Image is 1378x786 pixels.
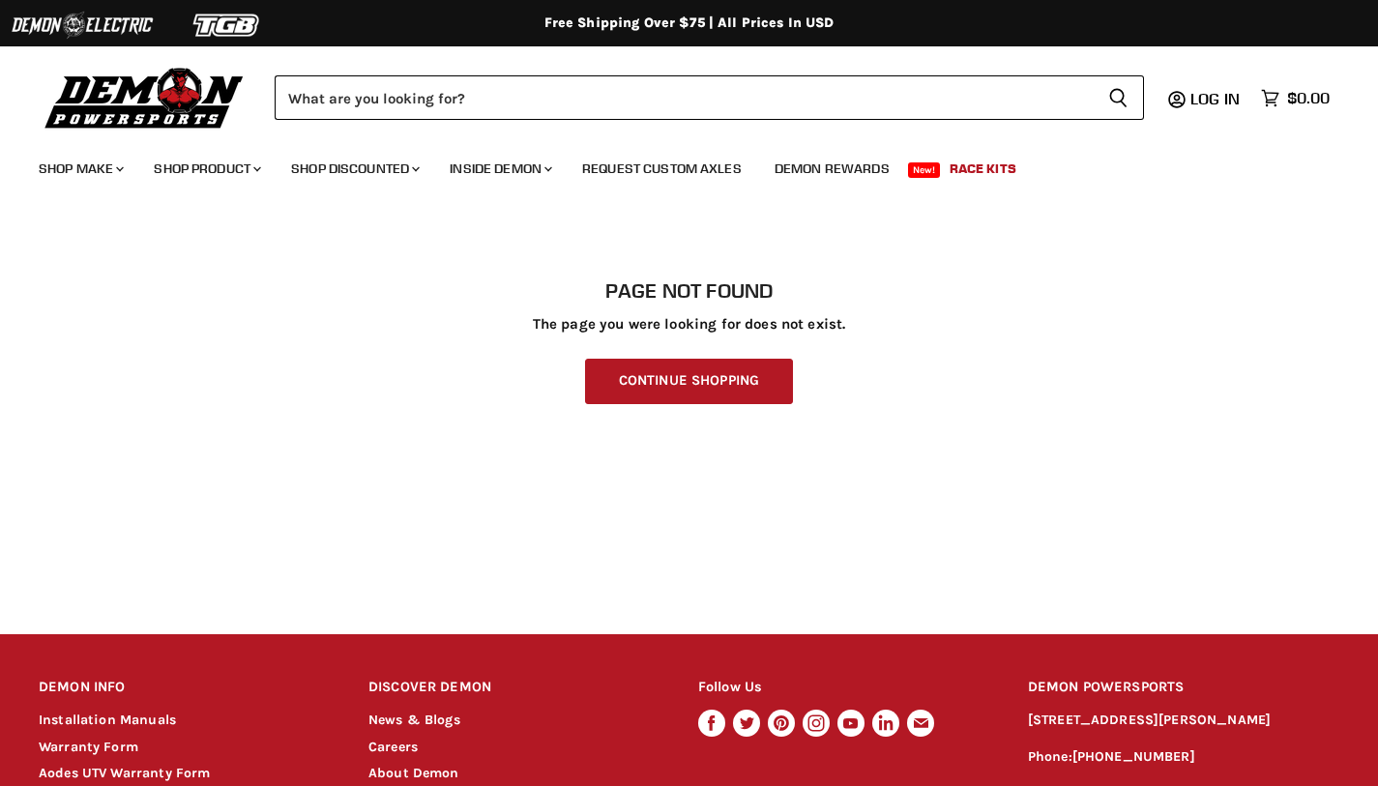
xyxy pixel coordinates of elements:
[24,141,1325,189] ul: Main menu
[39,712,176,728] a: Installation Manuals
[277,149,431,189] a: Shop Discounted
[1287,89,1330,107] span: $0.00
[435,149,564,189] a: Inside Demon
[568,149,756,189] a: Request Custom Axles
[1072,748,1195,765] a: [PHONE_NUMBER]
[155,7,300,44] img: TGB Logo 2
[275,75,1144,120] form: Product
[368,665,661,711] h2: DISCOVER DEMON
[1182,90,1251,107] a: Log in
[39,63,250,131] img: Demon Powersports
[39,665,332,711] h2: DEMON INFO
[698,665,991,711] h2: Follow Us
[760,149,904,189] a: Demon Rewards
[1251,84,1339,112] a: $0.00
[1028,746,1339,769] p: Phone:
[275,75,1093,120] input: Search
[39,765,210,781] a: Aodes UTV Warranty Form
[1028,710,1339,732] p: [STREET_ADDRESS][PERSON_NAME]
[935,149,1031,189] a: Race Kits
[368,765,459,781] a: About Demon
[585,359,793,404] a: Continue Shopping
[24,149,135,189] a: Shop Make
[39,739,138,755] a: Warranty Form
[908,162,941,178] span: New!
[1093,75,1144,120] button: Search
[1028,665,1339,711] h2: DEMON POWERSPORTS
[10,7,155,44] img: Demon Electric Logo 2
[39,316,1339,333] p: The page you were looking for does not exist.
[39,279,1339,303] h1: Page not found
[368,712,460,728] a: News & Blogs
[1190,89,1240,108] span: Log in
[368,739,418,755] a: Careers
[139,149,273,189] a: Shop Product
